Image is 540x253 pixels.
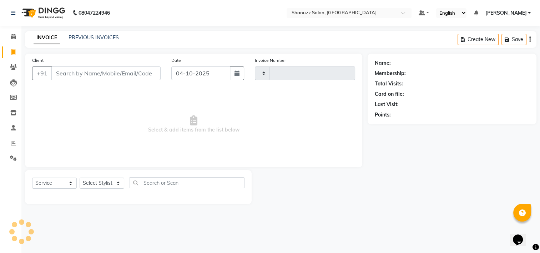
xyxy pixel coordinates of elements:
input: Search by Name/Mobile/Email/Code [51,66,161,80]
div: Last Visit: [375,101,399,108]
button: Save [501,34,526,45]
div: Total Visits: [375,80,403,88]
span: Select & add items from the list below [32,89,355,160]
b: 08047224946 [79,3,110,23]
button: Create New [458,34,499,45]
div: Points: [375,111,391,119]
div: Name: [375,59,391,67]
iframe: chat widget [510,224,533,246]
img: logo [18,3,67,23]
div: Membership: [375,70,406,77]
button: +91 [32,66,52,80]
a: PREVIOUS INVOICES [69,34,119,41]
input: Search or Scan [130,177,244,188]
span: [PERSON_NAME] [485,9,526,17]
label: Client [32,57,44,64]
a: INVOICE [34,31,60,44]
div: Card on file: [375,90,404,98]
label: Date [171,57,181,64]
label: Invoice Number [255,57,286,64]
